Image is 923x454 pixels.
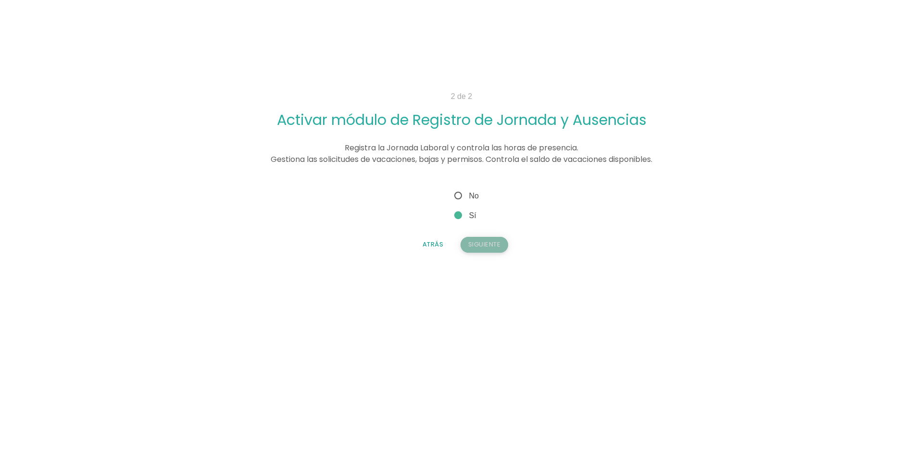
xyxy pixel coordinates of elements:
button: Siguiente [461,237,509,252]
h2: Activar módulo de Registro de Jornada y Ausencias [154,112,769,128]
p: 2 de 2 [154,91,769,102]
span: Registra la Jornada Laboral y controla las horas de presencia. Gestiona las solicitudes de vacaci... [271,142,652,165]
button: Atrás [415,237,451,252]
span: Sí [452,209,476,221]
span: No [452,190,479,202]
